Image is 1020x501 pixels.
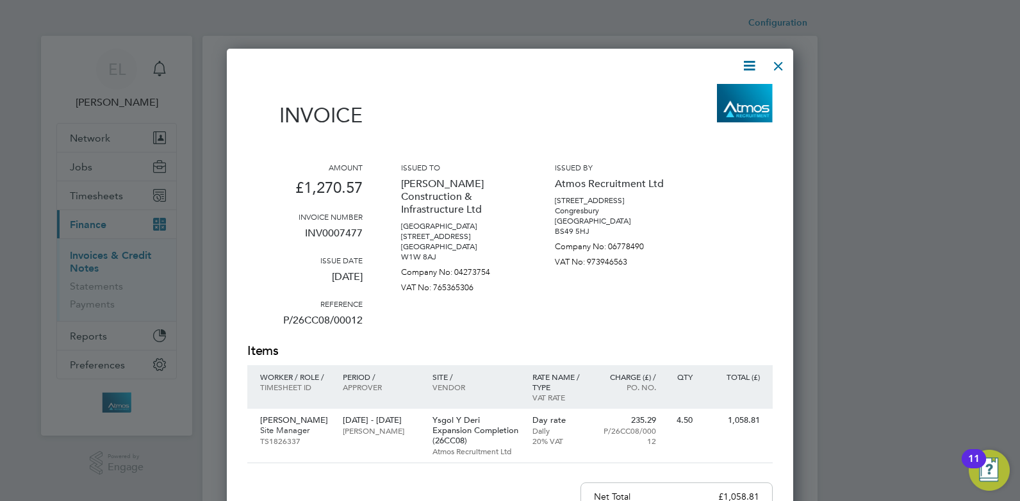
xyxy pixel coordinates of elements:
p: [PERSON_NAME] Construction & Infrastructure Ltd [401,172,516,221]
p: [DATE] - [DATE] [343,415,419,425]
h2: Items [247,342,773,360]
p: Total (£) [705,372,760,382]
h3: Invoice number [247,211,363,222]
p: 235.29 [600,415,656,425]
p: 4.50 [669,415,693,425]
p: 1,058.81 [705,415,760,425]
h3: Reference [247,299,363,309]
p: [STREET_ADDRESS] [555,195,670,206]
h3: Issued to [401,162,516,172]
p: [GEOGRAPHIC_DATA] [401,221,516,231]
p: INV0007477 [247,222,363,255]
h1: Invoice [247,103,363,127]
p: BS49 5HJ [555,226,670,236]
p: Company No: 06778490 [555,236,670,252]
p: Atmos Recruitment Ltd [432,446,520,456]
p: Po. No. [600,382,656,392]
p: Day rate [532,415,588,425]
p: Period / [343,372,419,382]
p: Congresbury [555,206,670,216]
p: P/26CC08/00012 [600,425,656,446]
p: [PERSON_NAME] [260,415,330,425]
button: Open Resource Center, 11 new notifications [969,450,1010,491]
p: P/26CC08/00012 [247,309,363,342]
p: VAT rate [532,392,588,402]
p: 20% VAT [532,436,588,446]
h3: Amount [247,162,363,172]
p: Company No: 04273754 [401,262,516,277]
h3: Issue date [247,255,363,265]
p: Charge (£) / [600,372,656,382]
p: [STREET_ADDRESS] [401,231,516,242]
p: QTY [669,372,693,382]
p: W1W 8AJ [401,252,516,262]
p: TS1826337 [260,436,330,446]
p: Ysgol Y Deri Expansion Completion (26CC08) [432,415,520,446]
p: Rate name / type [532,372,588,392]
img: atmosrecruitment-logo-remittance.png [717,84,773,122]
p: Daily [532,425,588,436]
p: Worker / Role / [260,372,330,382]
p: Site Manager [260,425,330,436]
p: [GEOGRAPHIC_DATA] [401,242,516,252]
p: £1,270.57 [247,172,363,211]
div: 11 [968,459,980,475]
p: [GEOGRAPHIC_DATA] [555,216,670,226]
p: Timesheet ID [260,382,330,392]
p: VAT No: 973946563 [555,252,670,267]
p: Atmos Recruitment Ltd [555,172,670,195]
p: [DATE] [247,265,363,299]
h3: Issued by [555,162,670,172]
p: Site / [432,372,520,382]
p: Approver [343,382,419,392]
p: Vendor [432,382,520,392]
p: VAT No: 765365306 [401,277,516,293]
p: [PERSON_NAME] [343,425,419,436]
